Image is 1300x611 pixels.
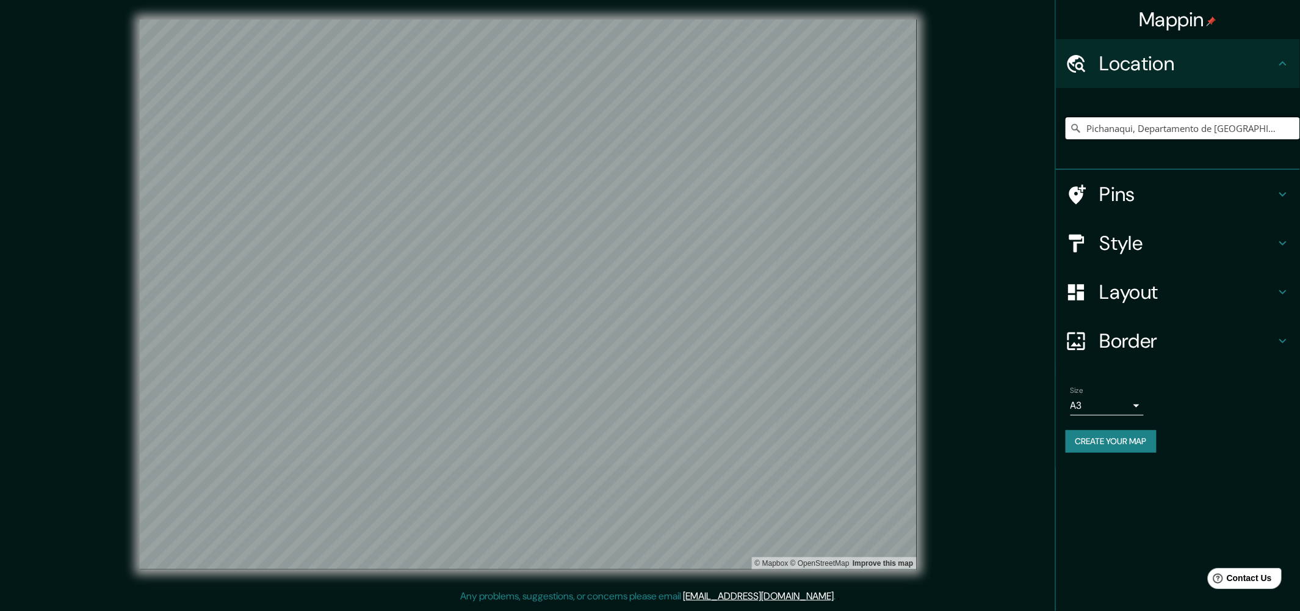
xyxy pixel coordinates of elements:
h4: Style [1100,231,1276,255]
div: Location [1056,39,1300,88]
input: Pick your city or area [1066,117,1300,139]
h4: Border [1100,329,1276,353]
canvas: Map [140,20,917,569]
h4: Layout [1100,280,1276,304]
h4: Pins [1100,182,1276,207]
a: OpenStreetMap [790,559,850,568]
div: . [837,589,840,604]
a: Mapbox [755,559,789,568]
div: . [836,589,837,604]
div: A3 [1071,396,1144,415]
h4: Location [1100,51,1276,76]
div: Border [1056,316,1300,365]
label: Size [1071,386,1083,396]
h4: Mappin [1139,7,1217,32]
div: Pins [1056,170,1300,219]
button: Create your map [1066,430,1157,453]
img: pin-icon.png [1207,16,1216,26]
a: [EMAIL_ADDRESS][DOMAIN_NAME] [683,590,834,602]
p: Any problems, suggestions, or concerns please email . [460,589,836,604]
div: Layout [1056,268,1300,316]
iframe: Help widget launcher [1191,563,1287,598]
a: Map feedback [853,559,913,568]
div: Style [1056,219,1300,268]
